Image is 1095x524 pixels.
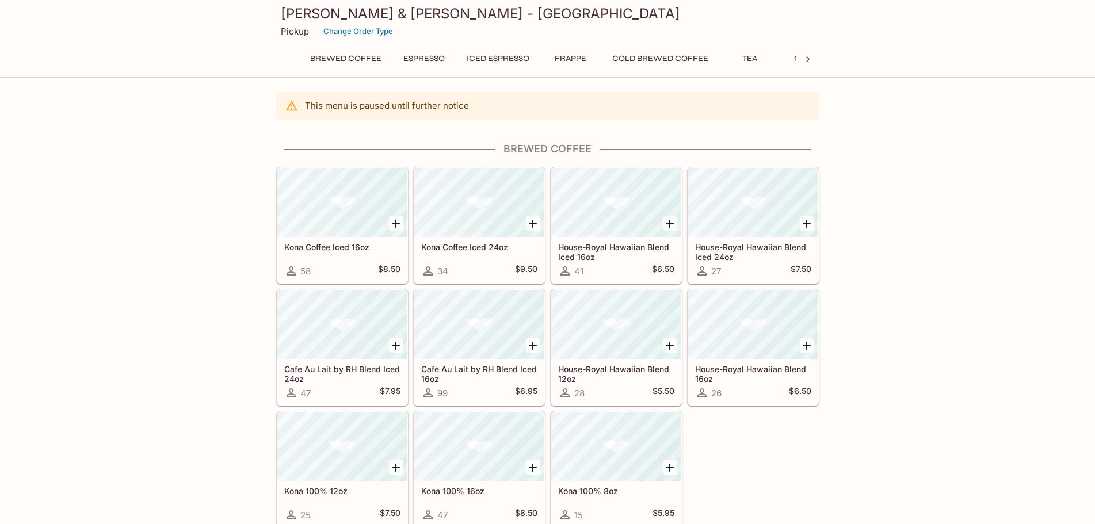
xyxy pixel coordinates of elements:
[526,460,540,475] button: Add Kona 100% 16oz
[397,51,451,67] button: Espresso
[421,486,537,496] h5: Kona 100% 16oz
[414,290,544,359] div: Cafe Au Lait by RH Blend Iced 16oz
[460,51,536,67] button: Iced Espresso
[414,168,544,237] div: Kona Coffee Iced 24oz
[551,290,681,359] div: House-Royal Hawaiian Blend 12oz
[558,242,674,261] h5: House-Royal Hawaiian Blend Iced 16oz
[277,289,408,406] a: Cafe Au Lait by RH Blend Iced 24oz47$7.95
[663,460,677,475] button: Add Kona 100% 8oz
[300,388,311,399] span: 47
[378,264,400,278] h5: $8.50
[574,510,583,521] span: 15
[515,264,537,278] h5: $9.50
[724,51,776,67] button: Tea
[558,364,674,383] h5: House-Royal Hawaiian Blend 12oz
[574,388,585,399] span: 28
[574,266,583,277] span: 41
[688,290,818,359] div: House-Royal Hawaiian Blend 16oz
[414,167,545,284] a: Kona Coffee Iced 24oz34$9.50
[526,338,540,353] button: Add Cafe Au Lait by RH Blend Iced 16oz
[711,388,722,399] span: 26
[318,22,398,40] button: Change Order Type
[526,216,540,231] button: Add Kona Coffee Iced 24oz
[421,242,537,252] h5: Kona Coffee Iced 24oz
[284,242,400,252] h5: Kona Coffee Iced 16oz
[800,338,814,353] button: Add House-Royal Hawaiian Blend 16oz
[389,460,403,475] button: Add Kona 100% 12oz
[688,289,819,406] a: House-Royal Hawaiian Blend 16oz26$6.50
[277,412,407,481] div: Kona 100% 12oz
[785,51,837,67] button: Others
[551,168,681,237] div: House-Royal Hawaiian Blend Iced 16oz
[695,242,811,261] h5: House-Royal Hawaiian Blend Iced 24oz
[414,412,544,481] div: Kona 100% 16oz
[277,168,407,237] div: Kona Coffee Iced 16oz
[515,508,537,522] h5: $8.50
[551,167,682,284] a: House-Royal Hawaiian Blend Iced 16oz41$6.50
[545,51,597,67] button: Frappe
[437,510,448,521] span: 47
[515,386,537,400] h5: $6.95
[551,289,682,406] a: House-Royal Hawaiian Blend 12oz28$5.50
[284,364,400,383] h5: Cafe Au Lait by RH Blend Iced 24oz
[695,364,811,383] h5: House-Royal Hawaiian Blend 16oz
[558,486,674,496] h5: Kona 100% 8oz
[300,510,311,521] span: 25
[800,216,814,231] button: Add House-Royal Hawaiian Blend Iced 24oz
[380,386,400,400] h5: $7.95
[688,167,819,284] a: House-Royal Hawaiian Blend Iced 24oz27$7.50
[606,51,715,67] button: Cold Brewed Coffee
[652,264,674,278] h5: $6.50
[711,266,721,277] span: 27
[688,168,818,237] div: House-Royal Hawaiian Blend Iced 24oz
[653,508,674,522] h5: $5.95
[437,388,448,399] span: 99
[414,289,545,406] a: Cafe Au Lait by RH Blend Iced 16oz99$6.95
[300,266,311,277] span: 58
[380,508,400,522] h5: $7.50
[284,486,400,496] h5: Kona 100% 12oz
[791,264,811,278] h5: $7.50
[437,266,448,277] span: 34
[789,386,811,400] h5: $6.50
[305,100,469,111] p: This menu is paused until further notice
[389,338,403,353] button: Add Cafe Au Lait by RH Blend Iced 24oz
[276,143,819,155] h4: Brewed Coffee
[421,364,537,383] h5: Cafe Au Lait by RH Blend Iced 16oz
[663,338,677,353] button: Add House-Royal Hawaiian Blend 12oz
[281,26,309,37] p: Pickup
[277,167,408,284] a: Kona Coffee Iced 16oz58$8.50
[389,216,403,231] button: Add Kona Coffee Iced 16oz
[304,51,388,67] button: Brewed Coffee
[551,412,681,481] div: Kona 100% 8oz
[277,290,407,359] div: Cafe Au Lait by RH Blend Iced 24oz
[281,5,815,22] h3: [PERSON_NAME] & [PERSON_NAME] - [GEOGRAPHIC_DATA]
[663,216,677,231] button: Add House-Royal Hawaiian Blend Iced 16oz
[653,386,674,400] h5: $5.50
